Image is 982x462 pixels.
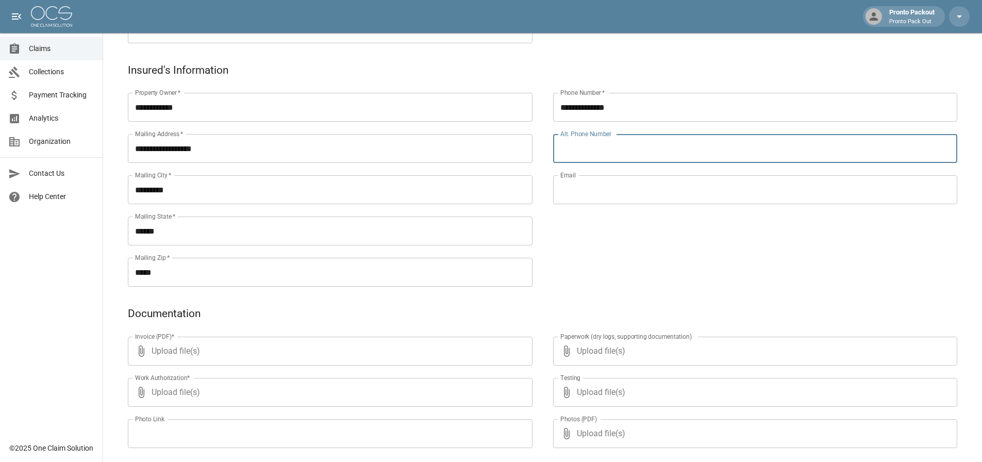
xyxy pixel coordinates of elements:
[560,332,692,341] label: Paperwork (dry logs, supporting documentation)
[560,415,597,423] label: Photos (PDF)
[152,337,505,366] span: Upload file(s)
[29,191,94,202] span: Help Center
[577,337,930,366] span: Upload file(s)
[135,171,172,179] label: Mailing City
[6,6,27,27] button: open drawer
[135,88,181,97] label: Property Owner
[135,332,175,341] label: Invoice (PDF)*
[135,373,190,382] label: Work Authorization*
[29,90,94,101] span: Payment Tracking
[135,253,170,262] label: Mailing Zip
[577,419,930,448] span: Upload file(s)
[31,6,72,27] img: ocs-logo-white-transparent.png
[135,129,183,138] label: Mailing Address
[577,378,930,407] span: Upload file(s)
[560,129,611,138] label: Alt. Phone Number
[889,18,935,26] p: Pronto Pack Out
[29,168,94,179] span: Contact Us
[152,378,505,407] span: Upload file(s)
[29,43,94,54] span: Claims
[885,7,939,26] div: Pronto Packout
[29,67,94,77] span: Collections
[29,136,94,147] span: Organization
[560,88,605,97] label: Phone Number
[135,212,175,221] label: Mailing State
[560,373,580,382] label: Testing
[29,113,94,124] span: Analytics
[560,171,576,179] label: Email
[135,415,164,423] label: Photo Link
[9,443,93,453] div: © 2025 One Claim Solution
